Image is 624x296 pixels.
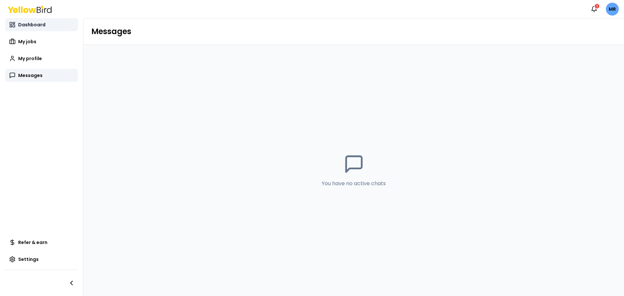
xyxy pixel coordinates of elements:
[5,236,78,249] a: Refer & earn
[606,3,619,16] span: MR
[5,18,78,31] a: Dashboard
[5,52,78,65] a: My profile
[91,26,616,37] h1: Messages
[18,38,36,45] span: My jobs
[18,21,45,28] span: Dashboard
[322,180,386,187] p: You have no active chats
[18,72,43,79] span: Messages
[18,239,47,246] span: Refer & earn
[18,256,39,263] span: Settings
[594,3,600,9] div: 1
[5,69,78,82] a: Messages
[5,253,78,266] a: Settings
[588,3,601,16] button: 1
[5,35,78,48] a: My jobs
[18,55,42,62] span: My profile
